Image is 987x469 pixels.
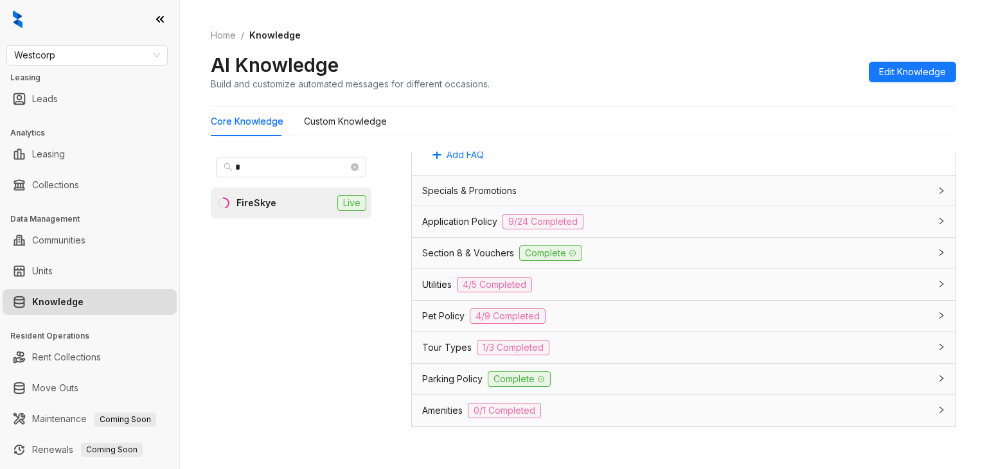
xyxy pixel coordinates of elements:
[422,215,497,229] span: Application Policy
[10,72,179,84] h3: Leasing
[422,403,463,418] span: Amenities
[938,280,945,288] span: collapsed
[869,62,956,82] button: Edit Knowledge
[94,412,156,427] span: Coming Soon
[337,195,366,211] span: Live
[470,308,546,324] span: 4/9 Completed
[3,406,177,432] li: Maintenance
[3,344,177,370] li: Rent Collections
[477,340,549,355] span: 1/3 Completed
[412,364,956,394] div: Parking PolicyComplete
[211,114,283,128] div: Core Knowledge
[32,289,84,315] a: Knowledge
[10,330,179,342] h3: Resident Operations
[412,395,956,426] div: Amenities0/1 Completed
[468,403,541,418] span: 0/1 Completed
[211,53,339,77] h2: AI Knowledge
[351,163,359,171] span: close-circle
[412,176,956,206] div: Specials & Promotions
[32,172,79,198] a: Collections
[879,65,946,79] span: Edit Knowledge
[412,301,956,332] div: Pet Policy4/9 Completed
[249,30,301,40] span: Knowledge
[32,375,78,401] a: Move Outs
[3,227,177,253] li: Communities
[412,427,956,456] div: Rent Collections
[938,406,945,414] span: collapsed
[488,371,551,387] span: Complete
[412,269,956,300] div: Utilities4/5 Completed
[3,375,177,401] li: Move Outs
[32,86,58,112] a: Leads
[412,332,956,363] div: Tour Types1/3 Completed
[422,372,483,386] span: Parking Policy
[412,206,956,237] div: Application Policy9/24 Completed
[224,163,233,172] span: search
[241,28,244,42] li: /
[3,141,177,167] li: Leasing
[938,343,945,351] span: collapsed
[32,227,85,253] a: Communities
[447,148,484,162] span: Add FAQ
[3,289,177,315] li: Knowledge
[3,258,177,284] li: Units
[3,86,177,112] li: Leads
[10,127,179,139] h3: Analytics
[422,309,465,323] span: Pet Policy
[304,114,387,128] div: Custom Knowledge
[519,245,582,261] span: Complete
[457,277,532,292] span: 4/5 Completed
[938,249,945,256] span: collapsed
[412,238,956,269] div: Section 8 & VouchersComplete
[14,46,160,65] span: Westcorp
[3,172,177,198] li: Collections
[211,77,490,91] div: Build and customize automated messages for different occasions.
[32,141,65,167] a: Leasing
[422,278,452,292] span: Utilities
[10,213,179,225] h3: Data Management
[938,312,945,319] span: collapsed
[938,217,945,225] span: collapsed
[502,214,583,229] span: 9/24 Completed
[3,437,177,463] li: Renewals
[236,196,276,210] div: FireSkye
[422,246,514,260] span: Section 8 & Vouchers
[422,145,494,165] button: Add FAQ
[32,258,53,284] a: Units
[81,443,143,457] span: Coming Soon
[208,28,238,42] a: Home
[32,344,101,370] a: Rent Collections
[32,437,143,463] a: RenewalsComing Soon
[938,375,945,382] span: collapsed
[938,187,945,195] span: collapsed
[13,10,22,28] img: logo
[422,184,517,198] span: Specials & Promotions
[422,341,472,355] span: Tour Types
